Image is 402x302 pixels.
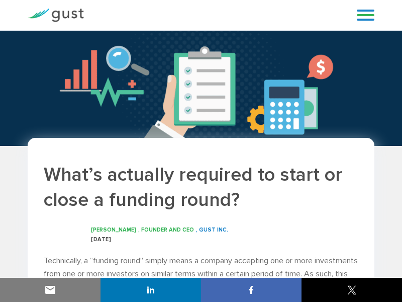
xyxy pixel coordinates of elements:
span: [PERSON_NAME] [91,226,136,233]
img: Gust Logo [28,9,84,22]
p: Technically, a “funding round” simply means a company accepting one or more investments from one ... [44,254,358,293]
img: email sharing button [44,284,56,296]
span: , GUST INC. [196,226,228,233]
img: linkedin sharing button [145,284,157,296]
h1: What’s actually required to start or close a funding round? [44,162,358,213]
img: twitter sharing button [346,284,358,296]
img: facebook sharing button [245,284,257,296]
span: , Founder and CEO [138,226,194,233]
span: [DATE] [91,236,111,243]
